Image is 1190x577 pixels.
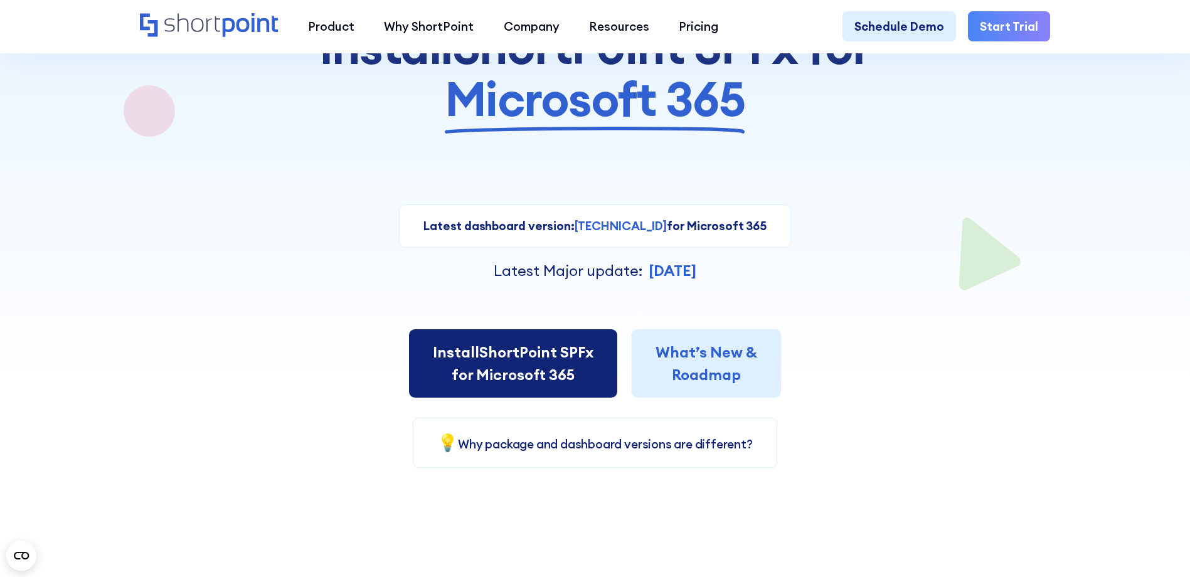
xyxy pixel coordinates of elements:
[574,11,664,41] a: Resources
[384,18,474,35] div: Why ShortPoint
[369,11,489,41] a: Why ShortPoint
[140,13,279,39] a: Home
[664,11,733,41] a: Pricing
[437,437,753,452] a: 💡Why package and dashboard versions are different?
[667,218,767,233] strong: for Microsoft 365
[494,260,643,282] p: Latest Major update:
[445,73,745,125] span: Microsoft 365
[504,18,560,35] div: Company
[589,18,649,35] div: Resources
[649,261,696,280] strong: [DATE]
[409,329,617,398] a: InstallShortPoint SPFxfor Microsoft 365
[297,21,892,125] h1: ShortPoint SPFx for
[679,18,718,35] div: Pricing
[968,11,1050,41] a: Start Trial
[437,431,458,453] span: 💡
[293,11,369,41] a: Product
[964,431,1190,577] iframe: Chat Widget
[319,21,452,73] span: Install
[489,11,574,41] a: Company
[423,218,574,233] strong: Latest dashboard version:
[632,329,781,398] a: What’s New &Roadmap
[308,18,354,35] div: Product
[575,218,667,233] strong: [TECHNICAL_ID]
[842,11,956,41] a: Schedule Demo
[6,541,36,571] button: Open CMP widget
[433,342,479,361] span: Install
